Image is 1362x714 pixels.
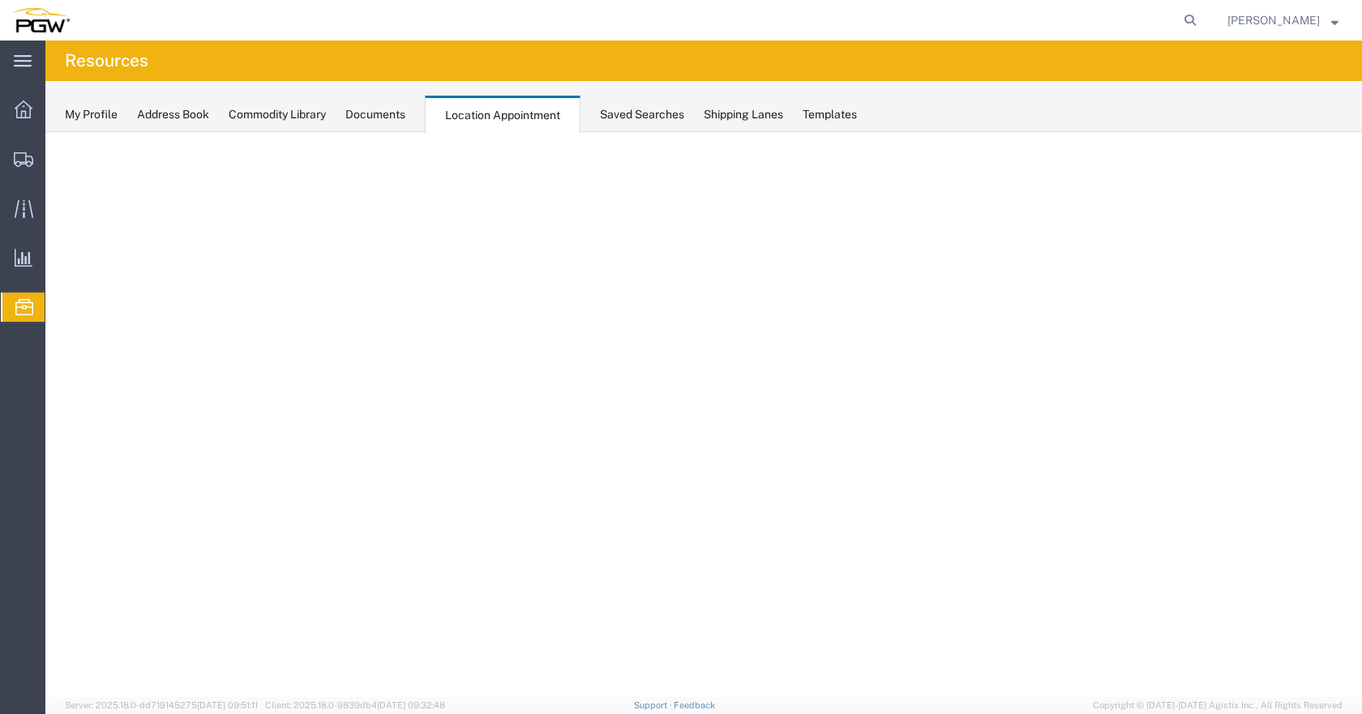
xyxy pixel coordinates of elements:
[803,106,857,123] div: Templates
[345,106,405,123] div: Documents
[377,700,445,710] span: [DATE] 09:32:48
[197,700,258,710] span: [DATE] 09:51:11
[600,106,684,123] div: Saved Searches
[65,700,258,710] span: Server: 2025.18.0-dd719145275
[674,700,715,710] a: Feedback
[1227,11,1339,30] button: [PERSON_NAME]
[137,106,209,123] div: Address Book
[634,700,675,710] a: Support
[229,106,326,123] div: Commodity Library
[265,700,445,710] span: Client: 2025.18.0-9839db4
[1093,699,1343,712] span: Copyright © [DATE]-[DATE] Agistix Inc., All Rights Reserved
[11,8,70,32] img: logo
[65,41,148,81] h4: Resources
[704,106,783,123] div: Shipping Lanes
[1227,11,1320,29] span: Brandy Shannon
[45,132,1362,697] iframe: FS Legacy Container
[425,96,580,133] div: Location Appointment
[65,106,118,123] div: My Profile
